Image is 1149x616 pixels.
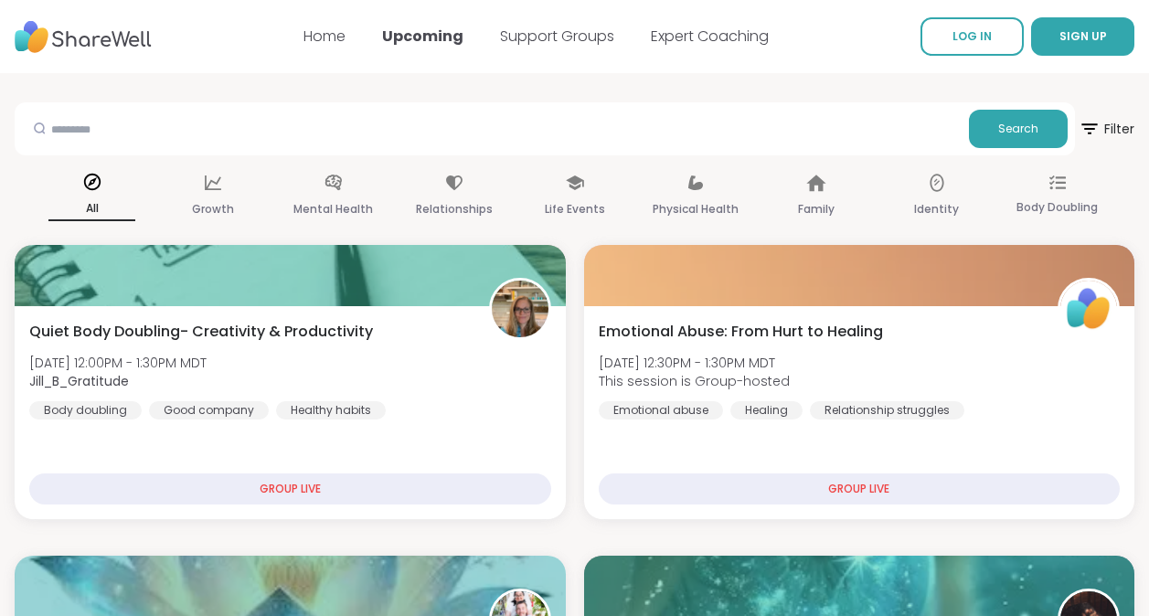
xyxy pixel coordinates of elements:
img: ShareWell [1060,281,1117,337]
span: [DATE] 12:30PM - 1:30PM MDT [599,354,790,372]
a: Upcoming [382,26,463,47]
p: Growth [192,198,234,220]
p: Life Events [545,198,605,220]
a: Support Groups [500,26,614,47]
span: Search [998,121,1038,137]
p: Mental Health [293,198,373,220]
span: SIGN UP [1059,28,1107,44]
span: Filter [1079,107,1134,151]
p: Relationships [416,198,493,220]
div: Healthy habits [276,401,386,420]
p: Family [798,198,835,220]
span: Emotional Abuse: From Hurt to Healing [599,321,883,343]
span: [DATE] 12:00PM - 1:30PM MDT [29,354,207,372]
span: This session is Group-hosted [599,372,790,390]
div: GROUP LIVE [599,473,1121,504]
p: Identity [914,198,959,220]
img: ShareWell Nav Logo [15,12,152,62]
span: Quiet Body Doubling- Creativity & Productivity [29,321,373,343]
p: All [48,197,135,221]
b: Jill_B_Gratitude [29,372,129,390]
button: Search [969,110,1068,148]
button: Filter [1079,102,1134,155]
div: Healing [730,401,803,420]
div: Emotional abuse [599,401,723,420]
div: GROUP LIVE [29,473,551,504]
a: Home [303,26,346,47]
a: LOG IN [920,17,1024,56]
p: Physical Health [653,198,739,220]
img: Jill_B_Gratitude [492,281,548,337]
p: Body Doubling [1016,196,1098,218]
button: SIGN UP [1031,17,1134,56]
div: Good company [149,401,269,420]
div: Relationship struggles [810,401,964,420]
div: Body doubling [29,401,142,420]
a: Expert Coaching [651,26,769,47]
span: LOG IN [952,28,992,44]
